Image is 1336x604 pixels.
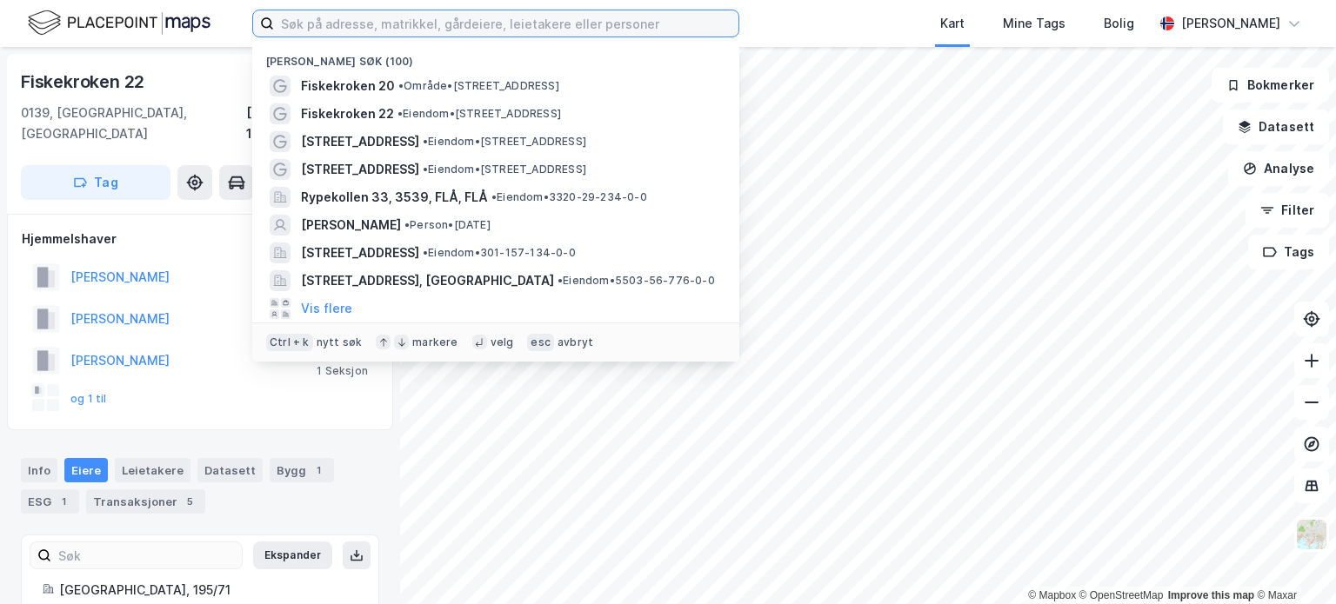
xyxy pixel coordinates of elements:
img: logo.f888ab2527a4732fd821a326f86c7f29.svg [28,8,210,38]
div: Mine Tags [1003,13,1065,34]
div: 1 Seksjon [317,364,368,378]
span: Eiendom • 3320-29-234-0-0 [491,190,647,204]
span: • [423,246,428,259]
button: Vis flere [301,298,352,319]
div: Ctrl + k [266,334,313,351]
span: Eiendom • [STREET_ADDRESS] [423,163,586,176]
button: Tags [1248,235,1329,269]
div: nytt søk [317,335,363,349]
div: Leietakere [115,458,190,482]
img: Z [1295,518,1328,551]
span: • [558,274,563,287]
span: • [423,163,428,176]
span: • [404,218,410,231]
div: Hjemmelshaver [22,229,378,249]
div: markere [412,335,458,349]
div: [GEOGRAPHIC_DATA], 195/71 [246,103,379,144]
a: Improve this map [1168,589,1254,601]
button: Filter [1246,193,1329,228]
button: Tag [21,165,170,200]
button: Analyse [1228,151,1329,186]
input: Søk på adresse, matrikkel, gårdeiere, leietakere eller personer [274,10,738,37]
span: [STREET_ADDRESS], [GEOGRAPHIC_DATA] [301,270,554,291]
input: Søk [51,542,242,568]
span: Fiskekroken 20 [301,76,395,96]
span: Eiendom • [STREET_ADDRESS] [423,135,586,149]
div: Eiere [64,458,108,482]
div: Transaksjoner [86,489,205,514]
a: OpenStreetMap [1079,589,1164,601]
span: [STREET_ADDRESS] [301,131,419,152]
div: 1 [55,493,72,510]
button: Bokmerker [1212,68,1329,103]
div: ESG [21,489,79,514]
div: Fiskekroken 22 [21,68,148,96]
div: esc [527,334,554,351]
span: • [398,79,404,92]
div: velg [491,335,514,349]
span: Eiendom • 301-157-134-0-0 [423,246,576,260]
span: [PERSON_NAME] [301,215,401,236]
div: Kontrollprogram for chat [1249,521,1336,604]
div: [PERSON_NAME] [1181,13,1280,34]
span: Eiendom • 5503-56-776-0-0 [558,274,715,288]
div: Bygg [270,458,334,482]
button: Datasett [1223,110,1329,144]
span: Område • [STREET_ADDRESS] [398,79,559,93]
div: 0139, [GEOGRAPHIC_DATA], [GEOGRAPHIC_DATA] [21,103,246,144]
span: • [491,190,497,203]
div: [PERSON_NAME] søk (100) [252,41,739,72]
span: [STREET_ADDRESS] [301,242,419,263]
div: avbryt [558,335,593,349]
div: 5 [181,493,198,510]
span: [STREET_ADDRESS] [301,159,419,180]
span: Rypekollen 33, 3539, FLÅ, FLÅ [301,187,488,208]
span: Fiskekroken 22 [301,103,394,124]
span: Person • [DATE] [404,218,491,232]
div: 1 [310,461,327,479]
a: Mapbox [1028,589,1076,601]
div: Bolig [1104,13,1134,34]
div: Datasett [197,458,263,482]
div: Kart [940,13,965,34]
iframe: Chat Widget [1249,521,1336,604]
span: • [397,107,403,120]
div: [GEOGRAPHIC_DATA], 195/71 [59,580,357,601]
button: Ekspander [253,541,332,569]
div: Info [21,458,57,482]
span: Eiendom • [STREET_ADDRESS] [397,107,561,121]
span: • [423,135,428,148]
